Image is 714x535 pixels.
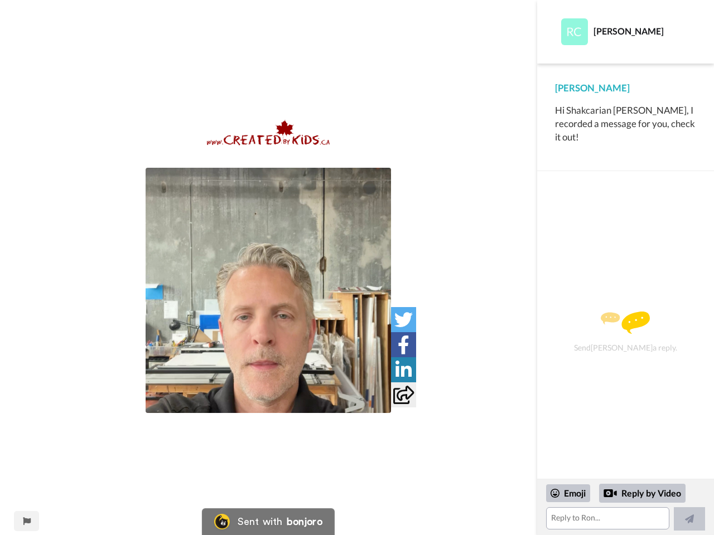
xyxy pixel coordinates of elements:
img: fc40ae8c-ebdb-4718-989b-21bf430d90bf-thumb.jpg [146,168,391,413]
div: [PERSON_NAME] [594,26,696,36]
div: Reply by Video [599,484,686,503]
img: Bonjoro Logo [214,514,230,529]
div: Emoji [546,484,590,502]
img: message.svg [601,312,650,334]
img: c97ee682-0088-491f-865b-ed4f10ffb1e8 [207,119,330,146]
div: Hi Shakcarian [PERSON_NAME], I recorded a message for you, check it out! [555,104,696,144]
div: [PERSON_NAME] [555,81,696,95]
div: Reply by Video [604,487,617,500]
div: Send [PERSON_NAME] a reply. [552,191,699,473]
div: Sent with [238,517,282,527]
div: bonjoro [287,517,322,527]
a: Bonjoro LogoSent withbonjoro [202,508,335,535]
img: Profile Image [561,18,588,45]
